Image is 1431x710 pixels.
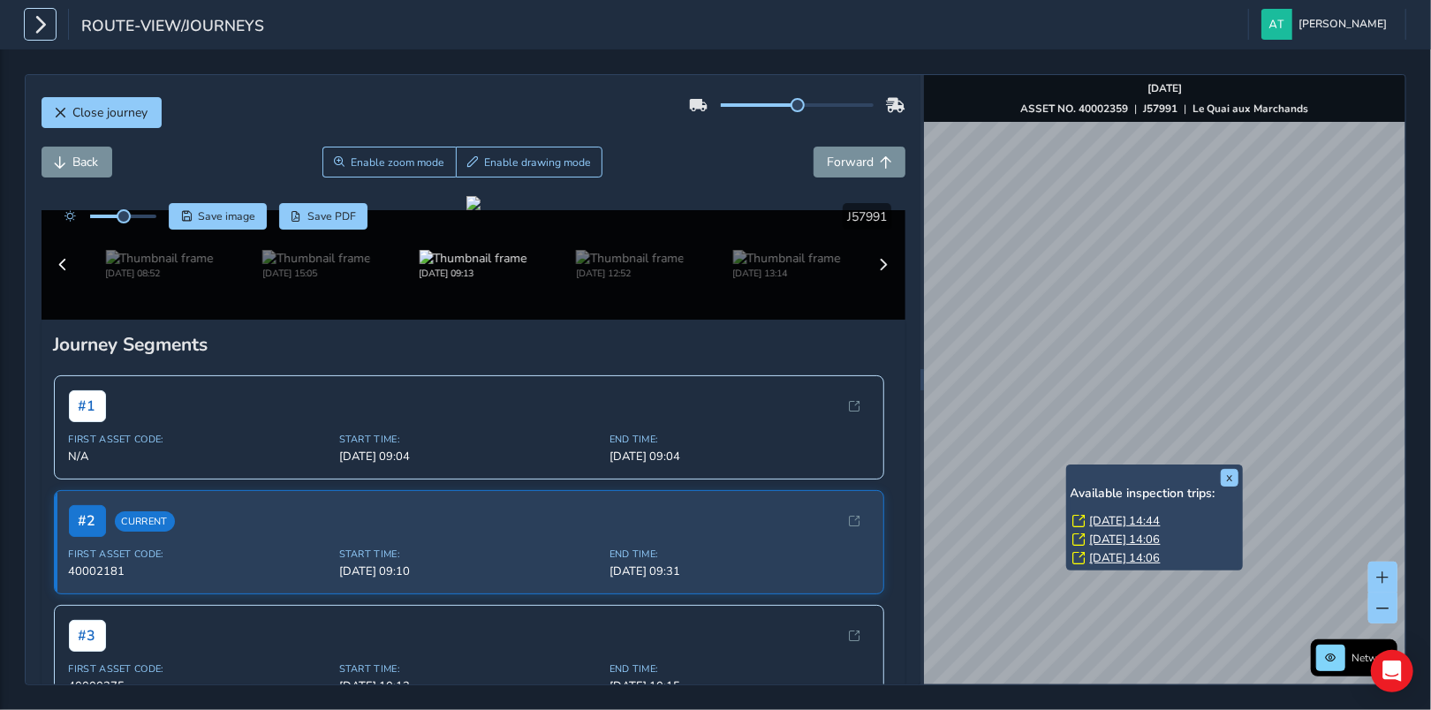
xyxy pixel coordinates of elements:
span: Enable zoom mode [351,155,444,170]
span: End Time: [609,548,869,561]
span: # 3 [69,620,106,652]
strong: J57991 [1144,102,1178,116]
span: Back [73,154,99,170]
button: [PERSON_NAME] [1261,9,1393,40]
div: [DATE] 09:13 [420,267,527,280]
img: Thumbnail frame [420,250,527,267]
a: [DATE] 14:44 [1090,513,1161,529]
span: End Time: [609,662,869,676]
button: PDF [279,203,368,230]
span: Start Time: [339,548,599,561]
span: 40002181 [69,563,329,579]
button: Back [42,147,112,177]
span: route-view/journeys [81,15,264,40]
span: [DATE] 10:13 [339,678,599,694]
span: Enable drawing mode [484,155,591,170]
div: Open Intercom Messenger [1371,650,1413,692]
span: J57991 [847,208,887,225]
span: [PERSON_NAME] [1298,9,1387,40]
span: [DATE] 09:04 [339,449,599,465]
span: Save image [198,209,255,223]
span: First Asset Code: [69,662,329,676]
button: Save [169,203,267,230]
span: Close journey [73,104,148,121]
span: Start Time: [339,662,599,676]
span: First Asset Code: [69,433,329,446]
div: [DATE] 15:05 [262,267,370,280]
span: Save PDF [307,209,356,223]
div: [DATE] 08:52 [106,267,214,280]
span: # 1 [69,390,106,422]
div: [DATE] 12:52 [576,267,684,280]
span: Start Time: [339,433,599,446]
a: [DATE] 14:06 [1090,550,1161,566]
span: [DATE] 09:31 [609,563,869,579]
span: Network [1351,651,1392,665]
span: Forward [827,154,874,170]
img: diamond-layout [1261,9,1292,40]
button: Close journey [42,97,162,128]
img: Thumbnail frame [106,250,214,267]
span: [DATE] 09:10 [339,563,599,579]
img: Thumbnail frame [576,250,684,267]
h6: Available inspection trips: [1071,487,1238,502]
img: Thumbnail frame [262,250,370,267]
button: x [1221,469,1238,487]
a: [DATE] 14:06 [1090,532,1161,548]
div: | | [1021,102,1309,116]
span: [DATE] 10:15 [609,678,869,694]
span: First Asset Code: [69,548,329,561]
button: Zoom [322,147,456,177]
button: Forward [814,147,905,177]
span: Current [115,511,175,532]
strong: ASSET NO. 40002359 [1021,102,1129,116]
img: Thumbnail frame [732,250,840,267]
div: [DATE] 13:14 [732,267,840,280]
span: N/A [69,449,329,465]
strong: Le Quai aux Marchands [1193,102,1309,116]
span: # 2 [69,505,106,537]
strong: [DATE] [1147,81,1182,95]
div: Journey Segments [54,332,893,357]
span: [DATE] 09:04 [609,449,869,465]
span: 40000275 [69,678,329,694]
button: Draw [456,147,603,177]
span: End Time: [609,433,869,446]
